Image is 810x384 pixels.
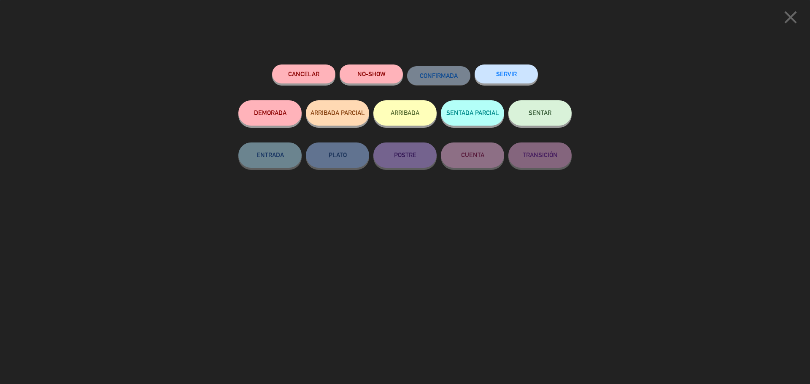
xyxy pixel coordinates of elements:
button: DEMORADA [238,100,302,126]
button: CONFIRMADA [407,66,470,85]
button: PLATO [306,142,369,168]
button: TRANSICIÓN [508,142,572,168]
button: ENTRADA [238,142,302,168]
button: Cancelar [272,64,335,83]
span: SENTAR [529,109,551,116]
i: close [780,7,801,28]
button: close [778,6,804,31]
button: SERVIR [475,64,538,83]
button: ARRIBADA [373,100,437,126]
button: NO-SHOW [340,64,403,83]
button: SENTADA PARCIAL [441,100,504,126]
button: ARRIBADA PARCIAL [306,100,369,126]
span: CONFIRMADA [420,72,458,79]
button: POSTRE [373,142,437,168]
button: CUENTA [441,142,504,168]
span: ARRIBADA PARCIAL [310,109,365,116]
button: SENTAR [508,100,572,126]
